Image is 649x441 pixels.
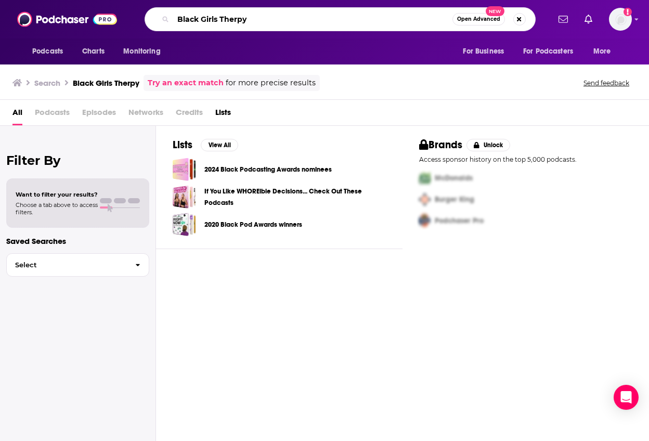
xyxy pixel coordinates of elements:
[593,44,611,59] span: More
[609,8,632,31] span: Logged in as laprteam
[415,210,435,231] img: Third Pro Logo
[7,262,127,268] span: Select
[415,167,435,189] img: First Pro Logo
[82,104,116,125] span: Episodes
[145,7,536,31] div: Search podcasts, credits, & more...
[435,195,474,204] span: Burger King
[486,6,504,16] span: New
[466,139,511,151] button: Unlock
[82,44,105,59] span: Charts
[35,104,70,125] span: Podcasts
[34,78,60,88] h3: Search
[173,11,452,28] input: Search podcasts, credits, & more...
[173,138,192,151] h2: Lists
[580,79,632,87] button: Send feedback
[580,10,596,28] a: Show notifications dropdown
[415,189,435,210] img: Second Pro Logo
[6,236,149,246] p: Saved Searches
[435,216,484,225] span: Podchaser Pro
[25,42,76,61] button: open menu
[173,213,196,236] a: 2020 Black Pod Awards winners
[609,8,632,31] button: Show profile menu
[173,138,238,151] a: ListsView All
[16,191,98,198] span: Want to filter your results?
[148,77,224,89] a: Try an exact match
[73,78,139,88] h3: Black Girls Therpy
[173,185,196,209] a: If You Like WHOREible Decisions... Check Out These Podcasts
[6,253,149,277] button: Select
[435,174,473,183] span: McDonalds
[554,10,572,28] a: Show notifications dropdown
[204,186,386,209] a: If You Like WHOREible Decisions... Check Out These Podcasts
[215,104,231,125] a: Lists
[456,42,517,61] button: open menu
[12,104,22,125] a: All
[624,8,632,16] svg: Add a profile image
[123,44,160,59] span: Monitoring
[586,42,624,61] button: open menu
[6,153,149,168] h2: Filter By
[75,42,111,61] a: Charts
[201,139,238,151] button: View All
[452,13,505,25] button: Open AdvancedNew
[419,138,462,151] h2: Brands
[516,42,588,61] button: open menu
[419,155,632,163] p: Access sponsor history on the top 5,000 podcasts.
[204,164,332,175] a: 2024 Black Podcasting Awards nominees
[523,44,573,59] span: For Podcasters
[614,385,639,410] div: Open Intercom Messenger
[609,8,632,31] img: User Profile
[32,44,63,59] span: Podcasts
[463,44,504,59] span: For Business
[457,17,500,22] span: Open Advanced
[176,104,203,125] span: Credits
[226,77,316,89] span: for more precise results
[116,42,174,61] button: open menu
[16,201,98,216] span: Choose a tab above to access filters.
[17,9,117,29] img: Podchaser - Follow, Share and Rate Podcasts
[173,158,196,181] a: 2024 Black Podcasting Awards nominees
[128,104,163,125] span: Networks
[204,219,302,230] a: 2020 Black Pod Awards winners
